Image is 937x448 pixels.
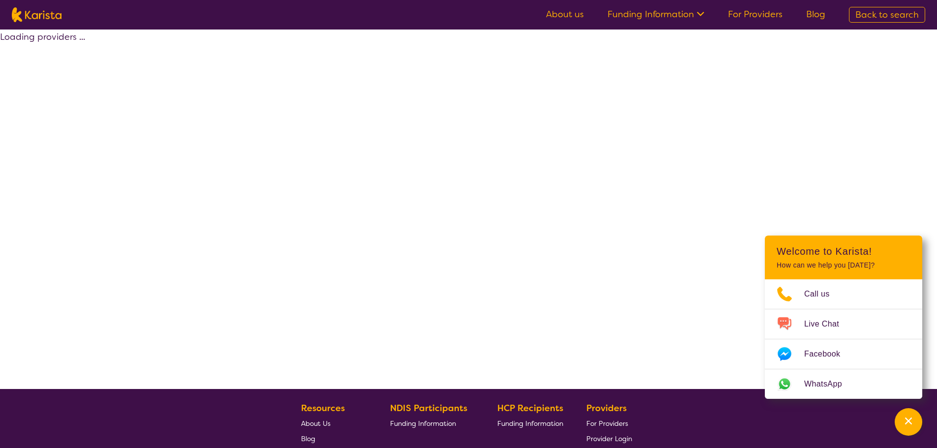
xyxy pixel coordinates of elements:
[804,347,852,361] span: Facebook
[497,419,563,428] span: Funding Information
[804,287,842,301] span: Call us
[765,236,922,399] div: Channel Menu
[586,419,628,428] span: For Providers
[849,7,925,23] a: Back to search
[804,377,854,391] span: WhatsApp
[765,279,922,399] ul: Choose channel
[390,402,467,414] b: NDIS Participants
[804,317,851,331] span: Live Chat
[301,431,367,446] a: Blog
[806,8,825,20] a: Blog
[586,416,632,431] a: For Providers
[301,416,367,431] a: About Us
[586,434,632,443] span: Provider Login
[607,8,704,20] a: Funding Information
[895,408,922,436] button: Channel Menu
[728,8,783,20] a: For Providers
[301,402,345,414] b: Resources
[765,369,922,399] a: Web link opens in a new tab.
[390,419,456,428] span: Funding Information
[546,8,584,20] a: About us
[586,402,627,414] b: Providers
[497,416,563,431] a: Funding Information
[301,419,331,428] span: About Us
[586,431,632,446] a: Provider Login
[497,402,563,414] b: HCP Recipients
[12,7,61,22] img: Karista logo
[777,261,910,269] p: How can we help you [DATE]?
[777,245,910,257] h2: Welcome to Karista!
[390,416,475,431] a: Funding Information
[301,434,315,443] span: Blog
[855,9,919,21] span: Back to search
